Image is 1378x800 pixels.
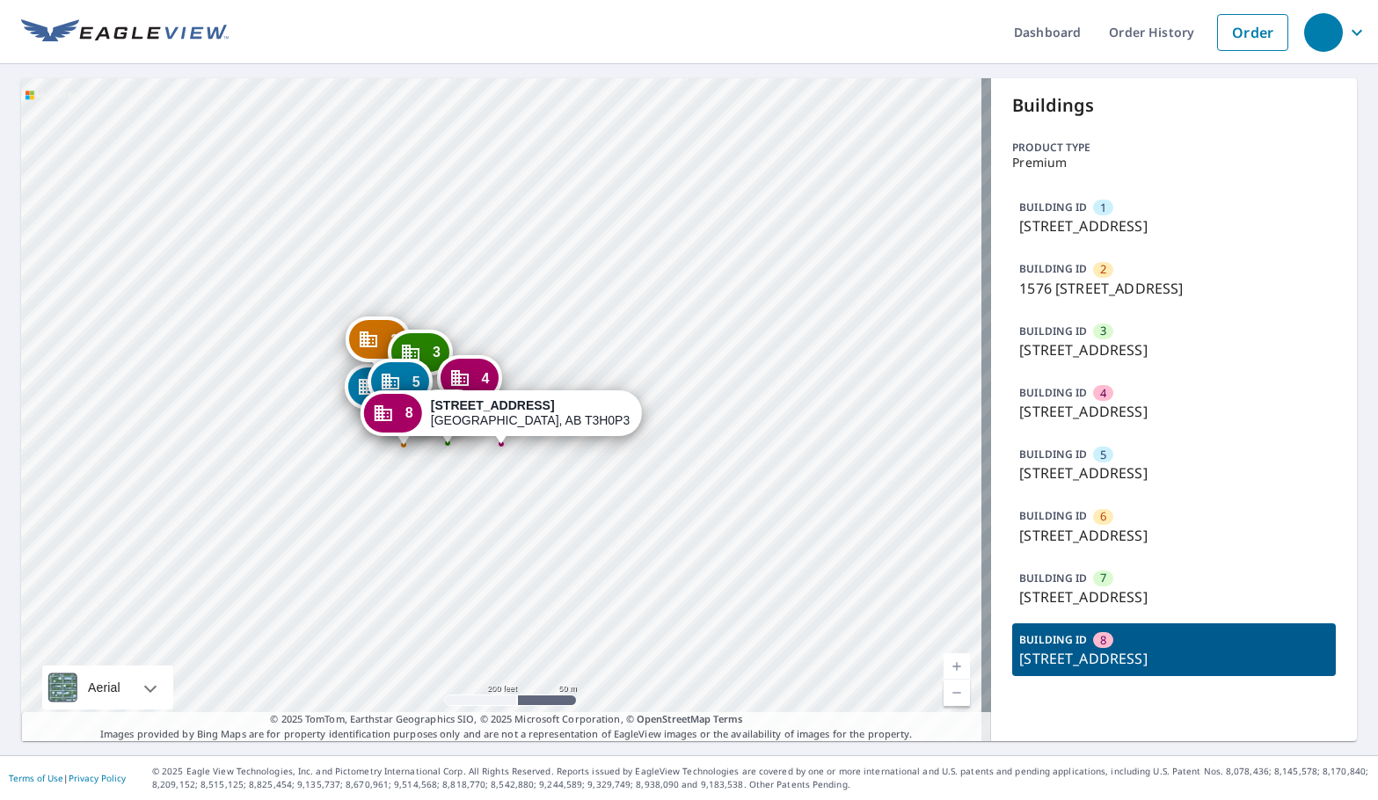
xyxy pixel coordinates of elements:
[270,712,742,727] span: © 2025 TomTom, Earthstar Geographics SIO, © 2025 Microsoft Corporation, ©
[944,653,970,680] a: Current Level 17, Zoom In
[1100,447,1106,463] span: 5
[1019,215,1329,236] p: [STREET_ADDRESS]
[42,665,173,709] div: Aerial
[1019,200,1087,215] p: BUILDING ID
[412,375,420,389] span: 5
[1019,462,1329,484] p: [STREET_ADDRESS]
[481,372,489,385] span: 4
[405,406,413,419] span: 8
[1012,156,1336,170] p: Premium
[83,665,126,709] div: Aerial
[1100,200,1106,216] span: 1
[1019,586,1329,607] p: [STREET_ADDRESS]
[431,398,630,428] div: [GEOGRAPHIC_DATA], AB T3H0P3
[431,398,555,412] strong: [STREET_ADDRESS]
[152,765,1369,791] p: © 2025 Eagle View Technologies, Inc. and Pictometry International Corp. All Rights Reserved. Repo...
[1012,140,1336,156] p: Product type
[1012,92,1336,119] p: Buildings
[1100,508,1106,525] span: 6
[1019,261,1087,276] p: BUILDING ID
[368,359,433,413] div: Dropped pin, building 5, Commercial property, 14 ASPEN HILLS TERR SW CALGARY, AB T3H0P3
[346,316,411,371] div: Dropped pin, building 2, Commercial property, 1576 93 ST SW CALGARY, AB T3H0P3
[69,772,126,784] a: Privacy Policy
[21,712,991,741] p: Images provided by Bing Maps are for property identification purposes only and are not a represen...
[1019,278,1329,299] p: 1576 [STREET_ADDRESS]
[1019,401,1329,422] p: [STREET_ADDRESS]
[944,680,970,706] a: Current Level 17, Zoom Out
[1100,261,1106,278] span: 2
[1100,323,1106,339] span: 3
[1019,339,1329,360] p: [STREET_ADDRESS]
[1019,447,1087,462] p: BUILDING ID
[713,712,742,725] a: Terms
[1019,632,1087,647] p: BUILDING ID
[1217,14,1288,51] a: Order
[1100,385,1106,402] span: 4
[9,773,126,783] p: |
[637,712,711,725] a: OpenStreetMap
[1019,648,1329,669] p: [STREET_ADDRESS]
[1019,324,1087,338] p: BUILDING ID
[433,345,441,359] span: 3
[21,19,229,46] img: EV Logo
[9,772,63,784] a: Terms of Use
[361,390,642,445] div: Dropped pin, building 8, Commercial property, 55 ASPEN HILLS TERR SW CALGARY, AB T3H0P3
[388,330,453,384] div: Dropped pin, building 3, Commercial property, 89 ASPEN HILLS TERR SW CALGARY, AB T3H0P4
[1019,385,1087,400] p: BUILDING ID
[1019,525,1329,546] p: [STREET_ADDRESS]
[1019,571,1087,585] p: BUILDING ID
[1019,508,1087,523] p: BUILDING ID
[345,364,410,418] div: Dropped pin, building 1, Commercial property, 1594 93 ST SW CALGARY, AB T3H0P3
[1100,632,1106,649] span: 8
[436,355,501,410] div: Dropped pin, building 4, Commercial property, 79 ASPEN HILLS TERR SW CALGARY, AB T3H0P4
[1100,570,1106,586] span: 7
